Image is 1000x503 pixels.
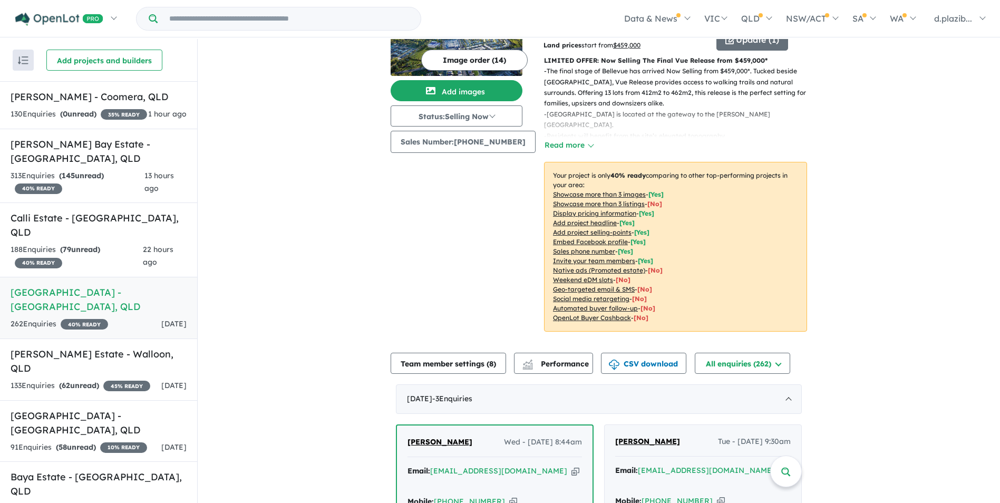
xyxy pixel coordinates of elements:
span: 35 % READY [101,109,147,120]
span: 1 hour ago [148,109,187,119]
button: Performance [514,353,593,374]
button: Add projects and builders [46,50,162,71]
span: [ Yes ] [618,247,633,255]
button: Add images [391,80,522,101]
span: - 3 Enquir ies [432,394,472,403]
button: Update (1) [716,30,788,51]
u: Automated buyer follow-up [553,304,638,312]
h5: Calli Estate - [GEOGRAPHIC_DATA] , QLD [11,211,187,239]
h5: [GEOGRAPHIC_DATA] - [GEOGRAPHIC_DATA] , QLD [11,285,187,314]
p: - Residents will benefit from the site’s elevated topography [544,131,815,141]
u: Showcase more than 3 images [553,190,646,198]
button: Image order (14) [421,50,528,71]
span: [DATE] [161,319,187,328]
a: [PERSON_NAME] [407,436,472,449]
span: 0 [63,109,67,119]
p: Your project is only comparing to other top-performing projects in your area: - - - - - - - - - -... [544,162,807,332]
span: [No] [634,314,648,322]
strong: ( unread) [60,109,96,119]
div: [DATE] [396,384,802,414]
u: $ 459,000 [613,41,640,49]
img: download icon [609,360,619,370]
span: [No] [632,295,647,303]
p: start from [543,40,708,51]
span: 58 [59,442,67,452]
span: 22 hours ago [143,245,173,267]
div: 188 Enquir ies [11,244,143,269]
img: line-chart.svg [523,360,532,365]
span: 79 [63,245,71,254]
span: [DATE] [161,442,187,452]
span: Performance [524,359,589,369]
span: [No] [616,276,630,284]
span: 40 % READY [15,183,62,194]
h5: [PERSON_NAME] Bay Estate - [GEOGRAPHIC_DATA] , QLD [11,137,187,166]
b: 40 % ready [610,171,646,179]
u: Geo-targeted email & SMS [553,285,635,293]
div: 91 Enquir ies [11,441,147,454]
input: Try estate name, suburb, builder or developer [160,7,419,30]
span: 40 % READY [15,258,62,268]
u: Sales phone number [553,247,615,255]
u: OpenLot Buyer Cashback [553,314,631,322]
h5: Baya Estate - [GEOGRAPHIC_DATA] , QLD [11,470,187,498]
button: Team member settings (8) [391,353,506,374]
div: 262 Enquir ies [11,318,108,331]
button: Read more [544,139,594,151]
a: [PERSON_NAME] [615,436,680,448]
button: Sales Number:[PHONE_NUMBER] [391,131,536,153]
span: 10 % READY [100,442,147,453]
img: bar-chart.svg [522,363,533,370]
u: Add project headline [553,219,617,227]
button: CSV download [601,353,686,374]
strong: ( unread) [60,245,100,254]
div: 133 Enquir ies [11,380,150,392]
button: All enquiries (262) [695,353,790,374]
span: 40 % READY [61,319,108,330]
h5: [PERSON_NAME] Estate - Walloon , QLD [11,347,187,375]
span: [No] [648,266,663,274]
u: Invite your team members [553,257,635,265]
img: Openlot PRO Logo White [15,13,103,26]
span: [ Yes ] [630,238,646,246]
span: 13 hours ago [144,171,174,193]
span: Wed - [DATE] 8:44am [504,436,582,449]
span: [ Yes ] [634,228,649,236]
p: - The final stage of Bellevue has arrived Now Selling from $459,000*. Tucked beside [GEOGRAPHIC_D... [544,66,815,109]
span: [ Yes ] [639,209,654,217]
p: - [GEOGRAPHIC_DATA] is located at the gateway to the [PERSON_NAME][GEOGRAPHIC_DATA]. [544,109,815,131]
u: Add project selling-points [553,228,632,236]
div: 313 Enquir ies [11,170,144,195]
span: 45 % READY [103,381,150,391]
span: d.plazib... [934,13,972,24]
u: Embed Facebook profile [553,238,628,246]
u: Weekend eDM slots [553,276,613,284]
b: Land prices [543,41,581,49]
div: 130 Enquir ies [11,108,147,121]
a: [EMAIL_ADDRESS][DOMAIN_NAME] [638,466,775,475]
button: Copy [571,466,579,477]
strong: ( unread) [59,171,104,180]
button: Status:Selling Now [391,105,522,127]
span: [ Yes ] [638,257,653,265]
strong: ( unread) [59,381,99,390]
u: Native ads (Promoted estate) [553,266,645,274]
span: 62 [62,381,70,390]
strong: Email: [407,466,430,476]
u: Display pricing information [553,209,636,217]
span: 8 [489,359,493,369]
u: Social media retargeting [553,295,629,303]
h5: [GEOGRAPHIC_DATA] - [GEOGRAPHIC_DATA] , QLD [11,409,187,437]
span: [PERSON_NAME] [615,437,680,446]
span: 145 [62,171,75,180]
span: [ Yes ] [619,219,635,227]
span: [ No ] [647,200,662,208]
strong: ( unread) [56,442,96,452]
span: [PERSON_NAME] [407,437,472,447]
span: [DATE] [161,381,187,390]
span: [No] [637,285,652,293]
a: [EMAIL_ADDRESS][DOMAIN_NAME] [430,466,567,476]
strong: Email: [615,466,638,475]
img: sort.svg [18,56,28,64]
span: Tue - [DATE] 9:30am [718,436,791,448]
